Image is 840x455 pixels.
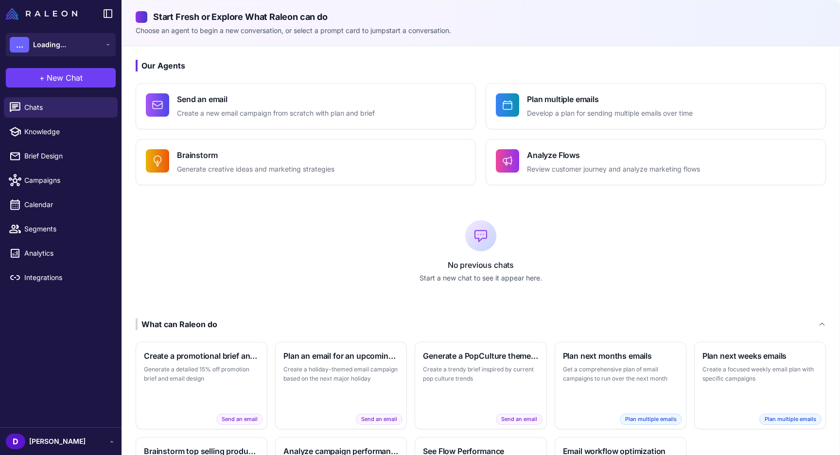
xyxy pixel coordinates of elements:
[136,10,826,23] h2: Start Fresh or Explore What Raleon can do
[563,350,678,362] h3: Plan next months emails
[24,126,110,137] span: Knowledge
[283,365,399,384] p: Create a holiday-themed email campaign based on the next major holiday
[486,139,826,185] button: Analyze FlowsReview customer journey and analyze marketing flows
[486,83,826,129] button: Plan multiple emailsDevelop a plan for sending multiple emails over time
[10,37,29,52] div: ...
[694,342,826,429] button: Plan next weeks emailsCreate a focused weekly email plan with specific campaignsPlan multiple emails
[216,414,263,425] span: Send an email
[39,72,45,84] span: +
[275,342,407,429] button: Plan an email for an upcoming holidayCreate a holiday-themed email campaign based on the next maj...
[136,318,217,330] div: What can Raleon do
[136,342,267,429] button: Create a promotional brief and emailGenerate a detailed 15% off promotion brief and email designS...
[759,414,822,425] span: Plan multiple emails
[24,224,110,234] span: Segments
[136,139,476,185] button: BrainstormGenerate creative ideas and marketing strategies
[144,365,259,384] p: Generate a detailed 15% off promotion brief and email design
[6,434,25,449] div: D
[4,170,118,191] a: Campaigns
[415,342,546,429] button: Generate a PopCulture themed briefCreate a trendy brief inspired by current pop culture trendsSen...
[6,68,116,87] button: +New Chat
[24,151,110,161] span: Brief Design
[177,93,375,105] h4: Send an email
[177,108,375,119] p: Create a new email campaign from scratch with plan and brief
[356,414,402,425] span: Send an email
[4,122,118,142] a: Knowledge
[177,149,334,161] h4: Brainstorm
[563,365,678,384] p: Get a comprehensive plan of email campaigns to run over the next month
[33,39,66,50] span: Loading...
[496,414,542,425] span: Send an email
[144,350,259,362] h3: Create a promotional brief and email
[702,350,818,362] h3: Plan next weeks emails
[4,194,118,215] a: Calendar
[136,25,826,36] p: Choose an agent to begin a new conversation, or select a prompt card to jumpstart a conversation.
[4,219,118,239] a: Segments
[620,414,682,425] span: Plan multiple emails
[24,272,110,283] span: Integrations
[177,164,334,175] p: Generate creative ideas and marketing strategies
[527,108,693,119] p: Develop a plan for sending multiple emails over time
[4,97,118,118] a: Chats
[6,8,77,19] img: Raleon Logo
[6,8,81,19] a: Raleon Logo
[24,199,110,210] span: Calendar
[24,175,110,186] span: Campaigns
[527,164,700,175] p: Review customer journey and analyze marketing flows
[6,33,116,56] button: ...Loading...
[136,60,826,71] h3: Our Agents
[555,342,686,429] button: Plan next months emailsGet a comprehensive plan of email campaigns to run over the next monthPlan...
[4,146,118,166] a: Brief Design
[527,149,700,161] h4: Analyze Flows
[4,267,118,288] a: Integrations
[4,243,118,263] a: Analytics
[24,248,110,259] span: Analytics
[283,350,399,362] h3: Plan an email for an upcoming holiday
[423,350,538,362] h3: Generate a PopCulture themed brief
[136,273,826,283] p: Start a new chat to see it appear here.
[47,72,83,84] span: New Chat
[423,365,538,384] p: Create a trendy brief inspired by current pop culture trends
[29,436,86,447] span: [PERSON_NAME]
[136,83,476,129] button: Send an emailCreate a new email campaign from scratch with plan and brief
[527,93,693,105] h4: Plan multiple emails
[136,259,826,271] p: No previous chats
[702,365,818,384] p: Create a focused weekly email plan with specific campaigns
[24,102,110,113] span: Chats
